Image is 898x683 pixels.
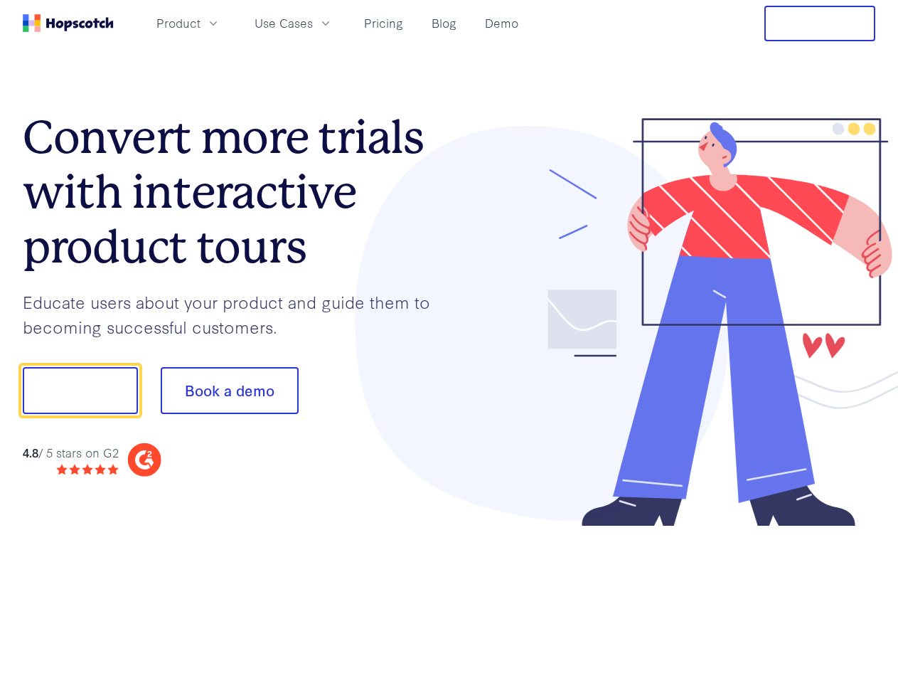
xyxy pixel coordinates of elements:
p: Educate users about your product and guide them to becoming successful customers. [23,290,449,339]
button: Free Trial [764,6,875,41]
button: Use Cases [246,11,341,35]
h1: Convert more trials with interactive product tours [23,110,449,274]
button: Product [148,11,229,35]
button: Show me! [23,367,138,414]
a: Pricing [358,11,409,35]
a: Demo [479,11,524,35]
a: Home [23,14,114,32]
a: Blog [426,11,462,35]
span: Use Cases [255,14,313,32]
div: / 5 stars on G2 [23,444,119,462]
strong: 4.8 [23,444,38,460]
span: Product [156,14,201,32]
button: Book a demo [161,367,299,414]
